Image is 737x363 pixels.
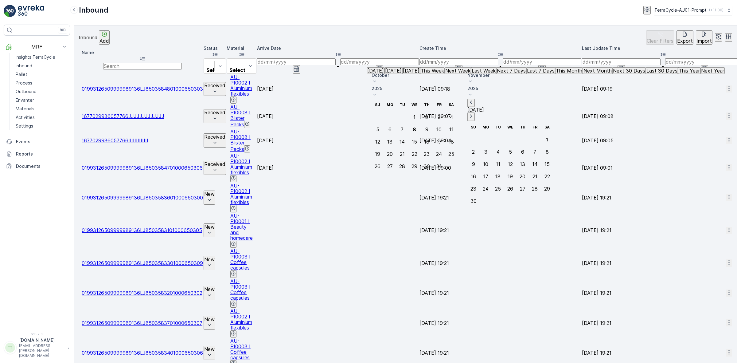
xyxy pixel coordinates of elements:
th: Thursday [517,121,529,133]
input: Search [103,63,182,69]
input: dd/mm/yyyy [340,58,419,65]
button: Received [204,133,226,148]
p: Insights TerraCycle [16,54,55,60]
a: AU-PI0002 I Aluminium flexibles [230,183,252,205]
div: 12 [375,139,380,144]
div: 24 [483,186,489,191]
a: 1677029936057766JJJJJJJJJJJJJ [82,113,164,119]
p: [DOMAIN_NAME] [19,337,64,343]
span: 01993126509999989136LJ8503583601000650300 [82,195,203,201]
p: 2025 [467,85,553,92]
p: Add [99,38,109,44]
div: 13 [387,139,392,144]
a: Outbound [13,87,70,96]
p: Select [229,67,245,73]
div: 20 [520,174,525,179]
p: Clear Filters [647,38,673,44]
td: [DATE] 19:21 [419,278,581,308]
p: Pallet [16,71,27,77]
button: New [204,286,215,300]
p: Activities [16,114,35,120]
div: 14 [532,161,537,167]
button: Next Month [583,67,612,74]
p: This Month [556,68,582,73]
div: 25 [448,151,454,157]
td: [DATE] [257,129,419,152]
p: Received [204,83,225,88]
a: Inbound [13,61,70,70]
div: 9 [472,161,475,167]
p: [DATE] [467,107,553,112]
div: 17 [437,139,442,144]
p: Settings [16,123,33,129]
div: 20 [387,151,393,157]
span: 01993126509999989136LJ8503584701000650306 [82,165,203,171]
div: 28 [399,164,405,169]
p: Materials [16,106,34,112]
a: 01993126509999989136LJ8503583201000650302 [82,290,202,296]
div: 12 [508,161,513,167]
button: Add [99,30,110,45]
button: Today [384,67,402,74]
th: Friday [433,99,445,111]
button: New [204,191,215,205]
td: [DATE] 19:21 [419,308,581,337]
td: [DATE] [257,153,419,182]
div: 4 [497,149,500,155]
span: AU-PI0003 I Coffee capsules [230,338,251,361]
td: [DATE] [257,104,419,128]
p: New [204,286,215,292]
button: Tomorrow [402,67,420,74]
a: Events [4,136,70,148]
div: 30 [470,198,477,204]
div: 18 [449,139,454,144]
button: Export [677,30,693,45]
th: Sunday [467,121,480,133]
div: 4 [450,114,453,120]
a: AU-PI0002 I Aluminium flexibles [230,308,252,331]
button: Received [204,161,226,175]
button: Next Week [445,67,471,74]
p: New [204,257,215,262]
input: dd/mm/yyyy [257,58,336,65]
p: Process [16,80,32,86]
th: Sunday [372,99,384,111]
th: Wednesday [408,99,421,111]
th: Wednesday [504,121,517,133]
a: Pallet [13,70,70,79]
span: AU-PI0003 I Coffee capsules [230,248,251,271]
button: TerraCycle-AU01-Prompt(+11:00) [654,5,732,15]
p: Select [206,67,222,73]
p: This Year [679,68,700,73]
p: Create Time [419,45,581,51]
button: Next 30 Days [612,67,646,74]
a: AU-PI0008 I Blister Packs [230,104,251,128]
p: Last Week [472,68,496,73]
button: This Week [420,67,445,74]
p: New [204,317,215,322]
div: 8 [413,127,416,132]
p: Envanter [16,97,34,103]
th: Monday [384,99,396,111]
p: Next 7 Days [497,68,526,73]
p: New [204,191,215,197]
td: [DATE] 19:21 [419,248,581,278]
div: TT [5,343,15,353]
div: 2 [425,114,428,120]
div: 29 [411,164,417,169]
p: Last 7 Days [527,68,555,73]
div: 11 [496,161,500,167]
button: Next Year [700,67,725,74]
p: Name [82,49,203,56]
div: 1 [413,114,415,120]
img: logo_light-DOdMpM7g.png [18,5,44,17]
input: dd/mm/yyyy [419,58,498,65]
p: - [662,63,664,69]
p: [DATE] [367,68,384,73]
div: 21 [532,174,537,179]
div: 6 [521,149,524,155]
button: Next 7 Days [496,67,526,74]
